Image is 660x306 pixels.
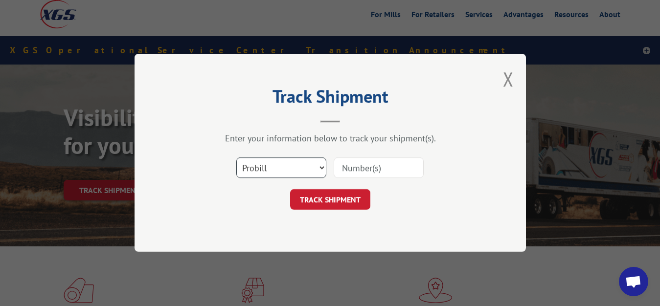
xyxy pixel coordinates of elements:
button: TRACK SHIPMENT [290,190,370,210]
div: Enter your information below to track your shipment(s). [183,133,477,144]
a: Open chat [619,267,648,296]
input: Number(s) [334,158,424,178]
h2: Track Shipment [183,89,477,108]
button: Close modal [503,66,514,92]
